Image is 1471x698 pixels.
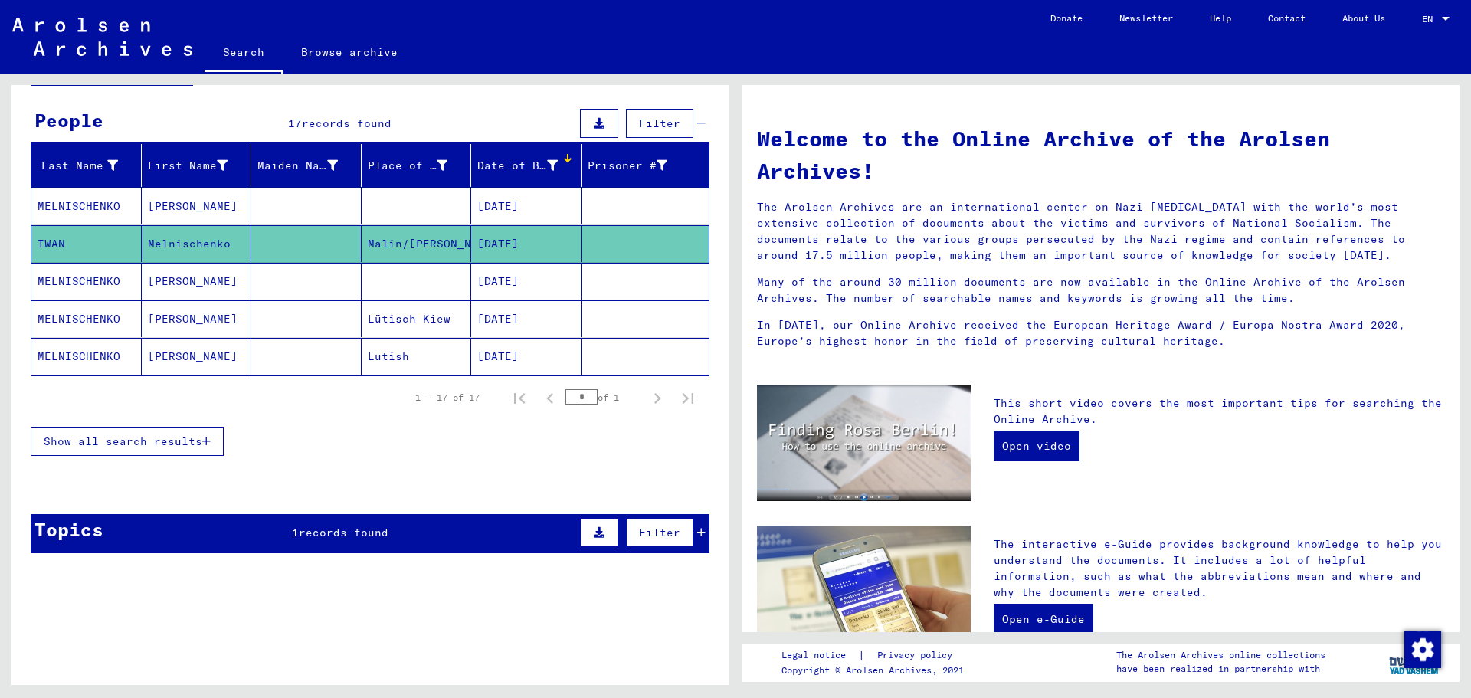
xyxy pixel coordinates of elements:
div: Date of Birth [477,153,581,178]
a: Open e-Guide [994,604,1093,634]
mat-cell: MELNISCHENKO [31,300,142,337]
a: Privacy policy [865,647,971,664]
div: First Name [148,158,228,174]
mat-cell: Lütisch Kiew [362,300,472,337]
button: Show all search results [31,427,224,456]
a: Open video [994,431,1079,461]
a: Legal notice [781,647,858,664]
mat-cell: [DATE] [471,225,582,262]
button: Last page [673,382,703,413]
mat-header-cell: Maiden Name [251,144,362,187]
span: Show all search results [44,434,202,448]
div: Topics [34,516,103,543]
img: video.jpg [757,385,971,501]
img: Arolsen_neg.svg [12,18,192,56]
p: The Arolsen Archives online collections [1116,648,1325,662]
p: Copyright © Arolsen Archives, 2021 [781,664,971,677]
img: Change consent [1404,631,1441,668]
mat-cell: [PERSON_NAME] [142,188,252,224]
div: of 1 [565,390,642,405]
div: Last Name [38,153,141,178]
mat-cell: [DATE] [471,338,582,375]
div: 1 – 17 of 17 [415,391,480,405]
div: Maiden Name [257,158,338,174]
span: 1 [292,526,299,539]
p: This short video covers the most important tips for searching the Online Archive. [994,395,1444,428]
mat-header-cell: Date of Birth [471,144,582,187]
span: EN [1422,14,1439,25]
div: | [781,647,971,664]
mat-cell: Lutish [362,338,472,375]
p: In [DATE], our Online Archive received the European Heritage Award / Europa Nostra Award 2020, Eu... [757,317,1444,349]
div: People [34,107,103,134]
span: records found [299,526,388,539]
p: The Arolsen Archives are an international center on Nazi [MEDICAL_DATA] with the world’s most ext... [757,199,1444,264]
h1: Welcome to the Online Archive of the Arolsen Archives! [757,123,1444,187]
div: Prisoner # [588,158,668,174]
a: Search [205,34,283,74]
img: eguide.jpg [757,526,971,668]
mat-cell: Malin/[PERSON_NAME] [362,225,472,262]
mat-cell: Melnischenko [142,225,252,262]
button: Filter [626,109,693,138]
div: Place of Birth [368,153,471,178]
mat-cell: [PERSON_NAME] [142,300,252,337]
mat-cell: MELNISCHENKO [31,188,142,224]
span: records found [302,116,392,130]
p: Many of the around 30 million documents are now available in the Online Archive of the Arolsen Ar... [757,274,1444,306]
div: Last Name [38,158,118,174]
button: Next page [642,382,673,413]
mat-header-cell: Place of Birth [362,144,472,187]
mat-cell: [PERSON_NAME] [142,263,252,300]
mat-cell: [DATE] [471,300,582,337]
span: Filter [639,526,680,539]
mat-cell: [DATE] [471,188,582,224]
mat-cell: IWAN [31,225,142,262]
button: Filter [626,518,693,547]
mat-cell: [PERSON_NAME] [142,338,252,375]
div: Change consent [1404,631,1440,667]
div: Maiden Name [257,153,361,178]
div: First Name [148,153,251,178]
p: The interactive e-Guide provides background knowledge to help you understand the documents. It in... [994,536,1444,601]
button: First page [504,382,535,413]
div: Prisoner # [588,153,691,178]
mat-cell: MELNISCHENKO [31,338,142,375]
mat-header-cell: Prisoner # [582,144,709,187]
div: Date of Birth [477,158,558,174]
mat-cell: MELNISCHENKO [31,263,142,300]
a: Browse archive [283,34,416,70]
button: Previous page [535,382,565,413]
img: yv_logo.png [1386,643,1443,681]
mat-header-cell: First Name [142,144,252,187]
mat-header-cell: Last Name [31,144,142,187]
span: Filter [639,116,680,130]
div: Place of Birth [368,158,448,174]
p: have been realized in partnership with [1116,662,1325,676]
span: 17 [288,116,302,130]
mat-cell: [DATE] [471,263,582,300]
